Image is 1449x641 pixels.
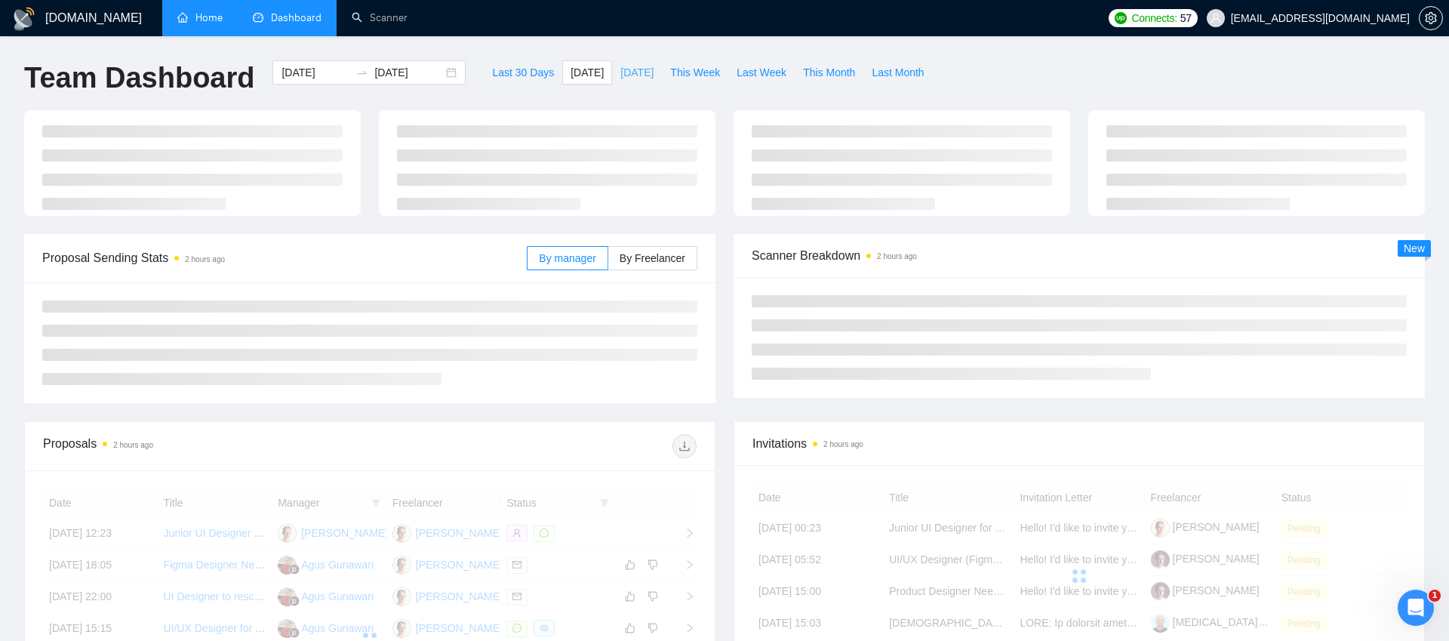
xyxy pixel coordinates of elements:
img: logo [12,7,36,31]
input: End date [374,64,443,81]
span: Connects: [1131,10,1177,26]
div: Proposals [43,434,370,458]
span: [DATE] [620,64,654,81]
span: user [1211,13,1221,23]
span: This Week [670,64,720,81]
time: 2 hours ago [877,252,917,260]
span: Last 30 Days [492,64,554,81]
span: Invitations [752,434,1406,453]
span: setting [1420,12,1442,24]
span: By Freelancer [620,252,685,264]
button: Last Month [863,60,932,85]
span: Proposal Sending Stats [42,248,527,267]
h1: Team Dashboard [24,60,254,96]
a: homeHome [177,11,223,24]
a: setting [1419,12,1443,24]
span: to [356,66,368,79]
iframe: Intercom live chat [1398,590,1434,626]
button: This Week [662,60,728,85]
time: 2 hours ago [113,441,153,449]
span: This Month [803,64,855,81]
time: 2 hours ago [823,440,863,448]
span: [DATE] [571,64,604,81]
span: 57 [1180,10,1192,26]
button: [DATE] [562,60,612,85]
button: [DATE] [612,60,662,85]
input: Start date [281,64,350,81]
button: setting [1419,6,1443,30]
span: By manager [539,252,595,264]
span: 1 [1429,590,1441,602]
button: Last Week [728,60,795,85]
span: dashboard [253,12,263,23]
span: Dashboard [271,11,321,24]
button: Last 30 Days [484,60,562,85]
span: Scanner Breakdown [752,246,1407,265]
span: New [1404,242,1425,254]
time: 2 hours ago [185,255,225,263]
span: Last Month [872,64,924,81]
span: swap-right [356,66,368,79]
a: searchScanner [352,11,408,24]
button: This Month [795,60,863,85]
span: Last Week [737,64,786,81]
img: upwork-logo.png [1115,12,1127,24]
